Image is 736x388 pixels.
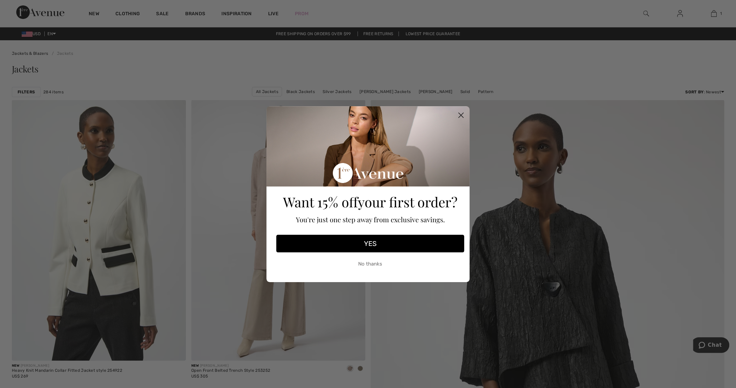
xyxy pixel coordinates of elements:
[283,193,358,211] span: Want 15% off
[276,235,464,252] button: YES
[455,109,467,121] button: Close dialog
[358,193,457,211] span: your first order?
[15,5,29,11] span: Chat
[296,215,445,224] span: You're just one step away from exclusive savings.
[276,256,464,273] button: No thanks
